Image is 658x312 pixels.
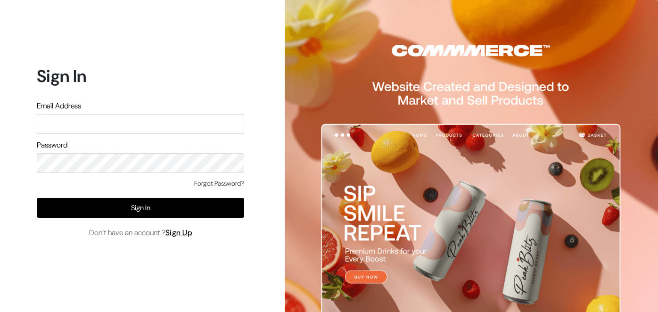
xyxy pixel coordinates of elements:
a: Sign Up [165,228,193,238]
button: Sign In [37,198,244,218]
a: Forgot Password? [194,179,244,189]
h1: Sign In [37,66,244,86]
span: Don’t have an account ? [89,227,193,238]
label: Email Address [37,100,81,112]
label: Password [37,140,67,151]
